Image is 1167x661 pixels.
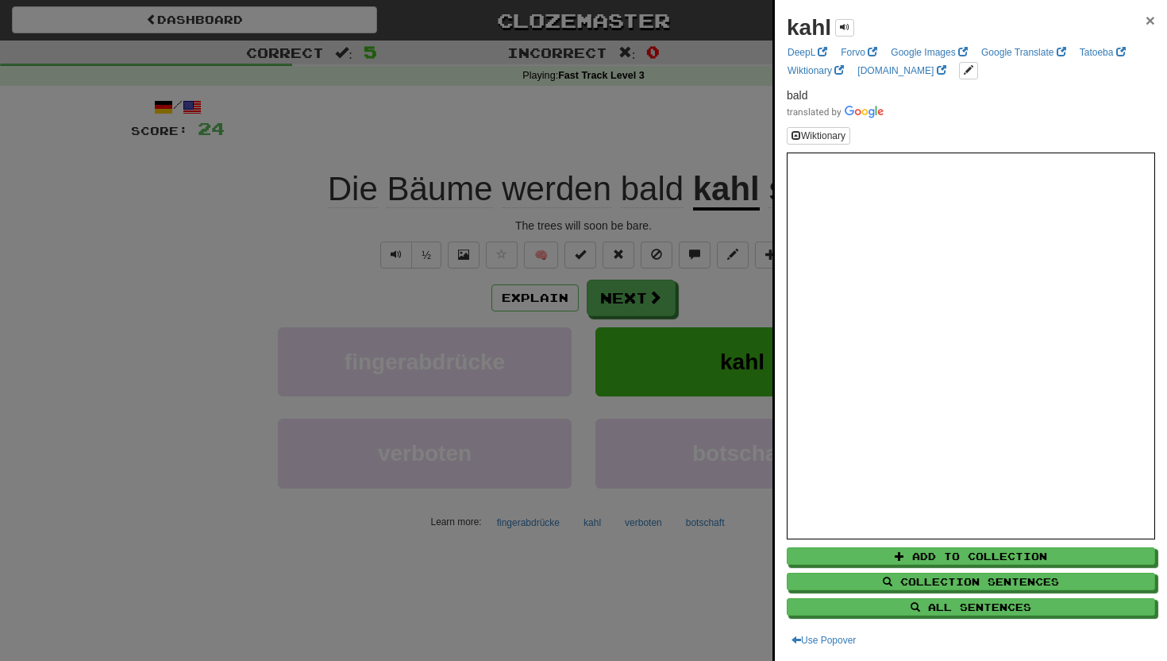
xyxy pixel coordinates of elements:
[783,62,849,79] a: Wiktionary
[787,15,831,40] strong: kahl
[853,62,950,79] a: [DOMAIN_NAME]
[787,106,884,118] img: Color short
[787,573,1155,590] button: Collection Sentences
[836,44,882,61] a: Forvo
[787,89,807,102] span: bald
[1075,44,1130,61] a: Tatoeba
[787,547,1155,565] button: Add to Collection
[783,44,832,61] a: DeepL
[959,62,978,79] button: edit links
[1146,11,1155,29] span: ×
[787,632,861,649] button: Use Popover
[787,127,850,145] button: Wiktionary
[1146,12,1155,29] button: Close
[787,598,1155,616] button: All Sentences
[976,44,1071,61] a: Google Translate
[886,44,972,61] a: Google Images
